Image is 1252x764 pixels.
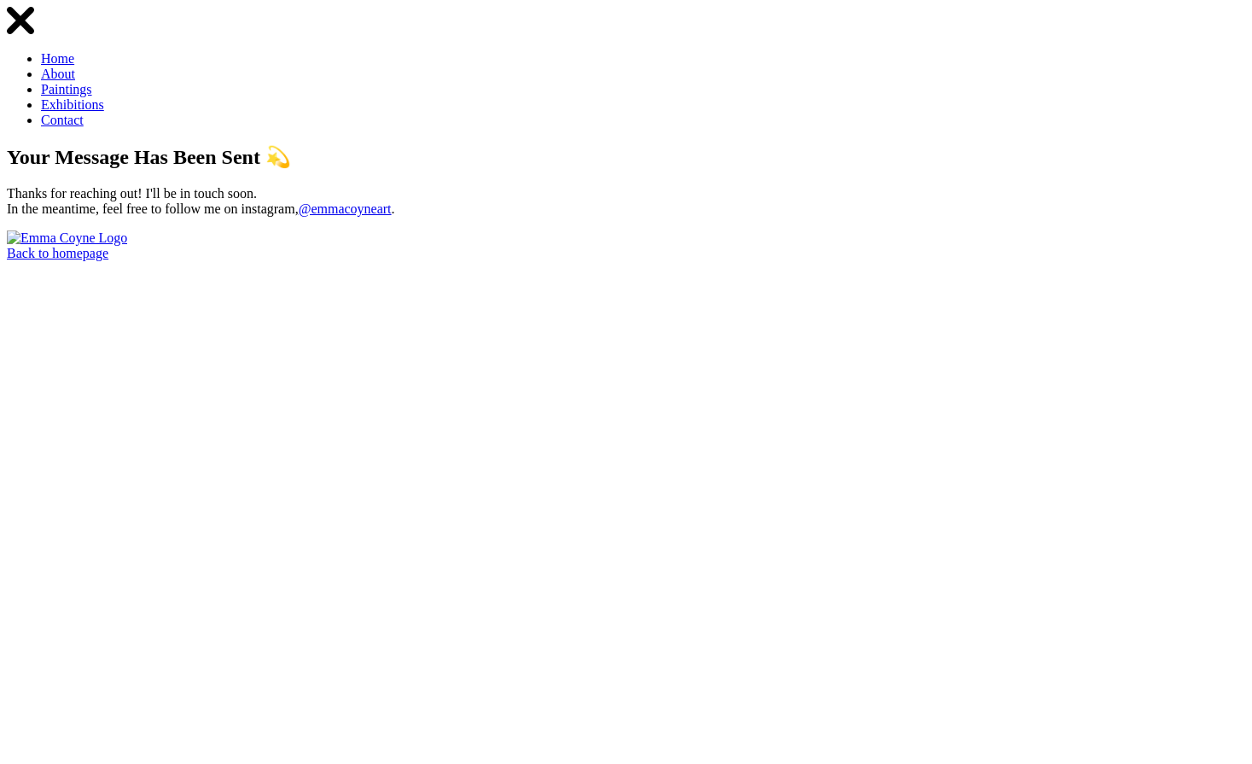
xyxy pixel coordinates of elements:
a: Contact [41,113,84,127]
a: Exhibitions [41,97,104,112]
a: Home [41,51,74,66]
img: Emma Coyne Logo [7,230,127,246]
h1: Your Message Has Been Sent 💫 [7,145,1245,169]
a: @emmacoyneart [299,201,392,216]
a: Paintings [41,82,92,96]
a: About [41,67,75,81]
p: Thanks for reaching out! I'll be in touch soon. In the meantime, feel free to follow me on instag... [7,186,1245,217]
a: Back to homepage [7,246,108,260]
